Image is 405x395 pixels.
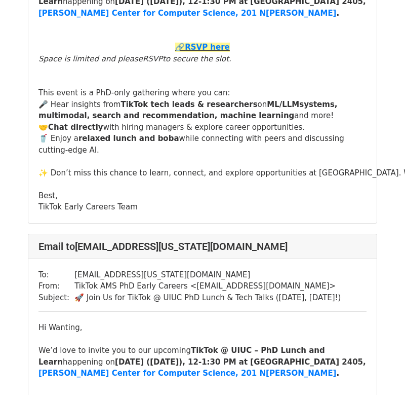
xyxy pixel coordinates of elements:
[38,133,367,156] div: 🥤 Enjoy a while connecting with peers and discussing cutting-edge AI.
[38,122,367,133] div: 🤝 with hiring managers & explore career opportunities.
[38,280,74,292] td: From:
[38,269,74,281] td: To:
[266,369,336,378] span: [PERSON_NAME]
[38,100,338,121] strong: systems, multimodal, search and recommendation, machine learning
[38,87,367,99] div: This event is a PhD-only gathering where you can:
[120,100,257,109] strong: TikTok tech leads & researchers
[74,269,341,281] td: [EMAIL_ADDRESS][US_STATE][DOMAIN_NAME]
[336,369,339,378] strong: .
[38,54,143,63] em: Space is limited and please
[267,100,282,109] strong: ML/
[38,9,336,18] a: [PERSON_NAME] Center for Computer Science, 201 N[PERSON_NAME]
[185,43,230,52] a: RSVP here
[175,43,185,52] strong: 🔗
[48,123,103,132] strong: Chat directly
[38,190,367,202] div: Best,
[38,369,336,378] a: [PERSON_NAME] Center for Computer Science, 201 N[PERSON_NAME]
[38,346,325,367] strong: TikTok @ UIUC – PhD Lunch and Learn
[78,134,179,143] strong: relaxed lunch and boba
[163,54,231,63] em: to secure the slot.
[266,9,336,18] span: [PERSON_NAME]
[354,346,405,395] iframe: Chat Widget
[115,357,366,367] strong: [DATE] ([DATE]), 12-1:30 PM at [GEOGRAPHIC_DATA] 2405,
[74,292,341,304] td: 🚀 Join Us for TikTok @ UIUC PhD Lunch & Tech Talks ([DATE], [DATE]!)
[38,292,74,304] td: Subject:
[38,345,367,379] div: We’d love to invite you to our upcoming happening on
[38,201,367,213] div: TikTok Early Careers Team
[38,167,367,179] div: ✨ Don’t miss this chance to learn, connect, and explore opportunities at [GEOGRAPHIC_DATA]. We’d ...
[282,100,299,109] strong: LLM
[336,9,339,18] strong: .
[38,240,367,253] h4: Email to [EMAIL_ADDRESS][US_STATE][DOMAIN_NAME]
[38,322,367,334] div: Hi Wanting,
[74,280,341,292] td: TikTok AMS PhD Early Careers < [EMAIL_ADDRESS][DOMAIN_NAME] >
[38,99,367,122] div: 🎤 Hear insights from on and more!
[143,54,163,63] em: RSVP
